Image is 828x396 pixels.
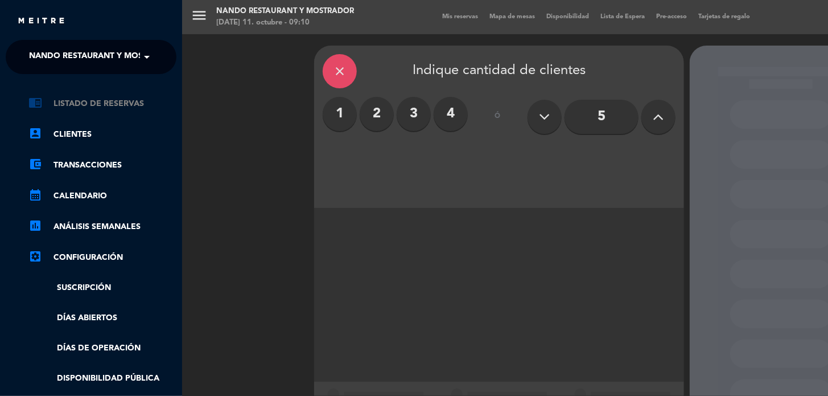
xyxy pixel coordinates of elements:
[28,97,176,111] a: chrome_reader_modeListado de Reservas
[28,128,176,141] a: account_boxClientes
[28,157,42,171] i: account_balance_wallet
[28,189,176,203] a: calendar_monthCalendario
[28,250,42,263] i: settings_applications
[28,219,42,232] i: assessment
[17,17,65,26] img: MEITRE
[29,45,176,69] span: Nando Restaurant y Mostrador
[28,188,42,202] i: calendar_month
[28,281,176,295] a: Suscripción
[28,312,176,325] a: Días abiertos
[28,251,176,264] a: Configuración
[28,158,176,172] a: account_balance_walletTransacciones
[28,372,176,385] a: Disponibilidad pública
[28,220,176,234] a: assessmentANÁLISIS SEMANALES
[28,126,42,140] i: account_box
[28,96,42,109] i: chrome_reader_mode
[28,342,176,355] a: Días de Operación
